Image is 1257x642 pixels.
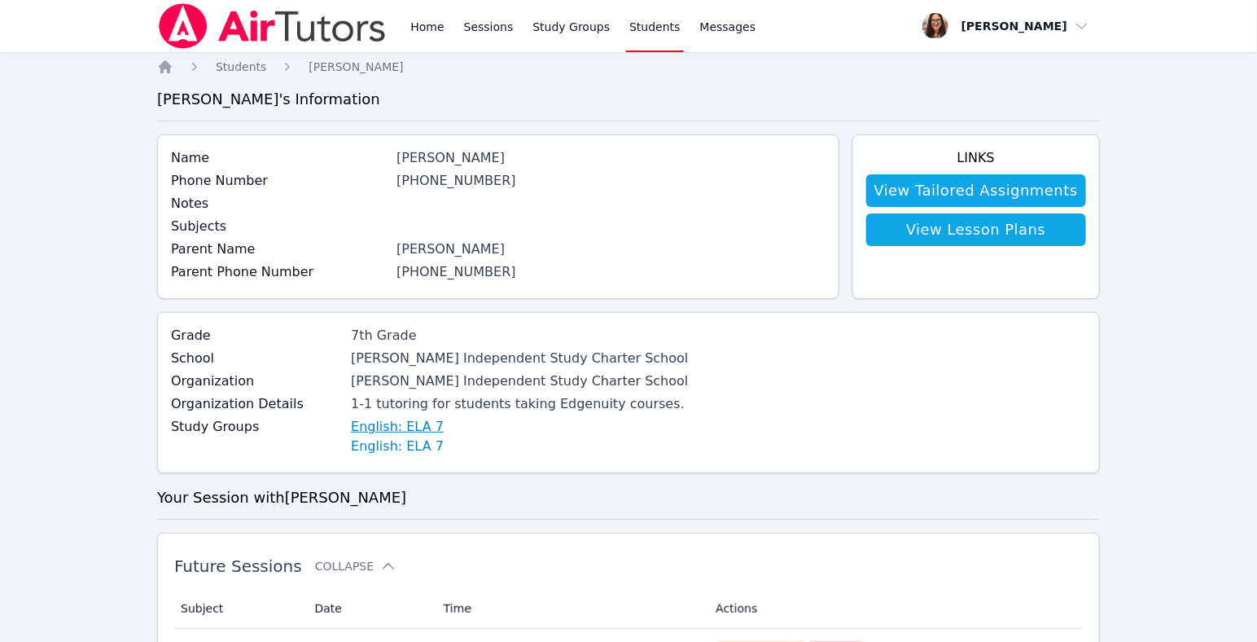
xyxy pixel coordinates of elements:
[216,59,266,75] a: Students
[216,60,266,73] span: Students
[174,556,302,576] span: Future Sessions
[171,194,387,213] label: Notes
[174,589,304,629] th: Subject
[171,262,387,282] label: Parent Phone Number
[171,148,387,168] label: Name
[309,59,403,75] a: [PERSON_NAME]
[396,173,516,188] a: [PHONE_NUMBER]
[351,326,688,345] div: 7th Grade
[171,171,387,191] label: Phone Number
[171,326,341,345] label: Grade
[351,394,688,414] div: 1-1 tutoring for students taking Edgenuity courses.
[171,349,341,368] label: School
[866,174,1086,207] a: View Tailored Assignments
[351,417,444,437] a: English: ELA 7
[396,240,825,259] div: [PERSON_NAME]
[171,217,387,236] label: Subjects
[700,19,756,35] span: Messages
[351,349,688,368] div: [PERSON_NAME] Independent Study Charter School
[171,240,387,259] label: Parent Name
[866,213,1086,246] a: View Lesson Plans
[706,589,1083,629] th: Actions
[171,372,341,391] label: Organization
[434,589,707,629] th: Time
[157,486,1100,509] h3: Your Session with [PERSON_NAME]
[396,264,516,279] a: [PHONE_NUMBER]
[157,59,1100,75] nav: Breadcrumb
[315,558,396,574] button: Collapse
[171,417,341,437] label: Study Groups
[157,3,388,49] img: Air Tutors
[309,60,403,73] span: [PERSON_NAME]
[866,148,1086,168] h4: Links
[351,437,444,456] a: English: ELA 7
[396,148,825,168] div: [PERSON_NAME]
[304,589,433,629] th: Date
[157,88,1100,111] h3: [PERSON_NAME] 's Information
[171,394,341,414] label: Organization Details
[351,372,688,391] div: [PERSON_NAME] Independent Study Charter School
